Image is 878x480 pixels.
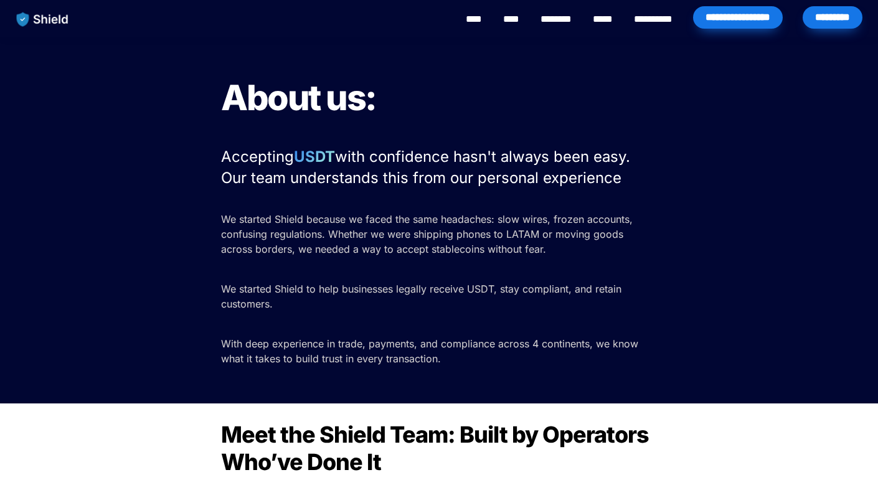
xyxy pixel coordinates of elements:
span: with confidence hasn't always been easy. Our team understands this from our personal experience [221,148,635,187]
img: website logo [11,6,75,32]
span: With deep experience in trade, payments, and compliance across 4 continents, we know what it take... [221,337,641,365]
span: We started Shield to help businesses legally receive USDT, stay compliant, and retain customers. [221,283,625,310]
span: Meet the Shield Team: Built by Operators Who’ve Done It [221,421,653,476]
span: Accepting [221,148,294,166]
span: About us: [221,77,376,119]
span: We started Shield because we faced the same headaches: slow wires, frozen accounts, confusing reg... [221,213,636,255]
strong: USDT [294,148,335,166]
